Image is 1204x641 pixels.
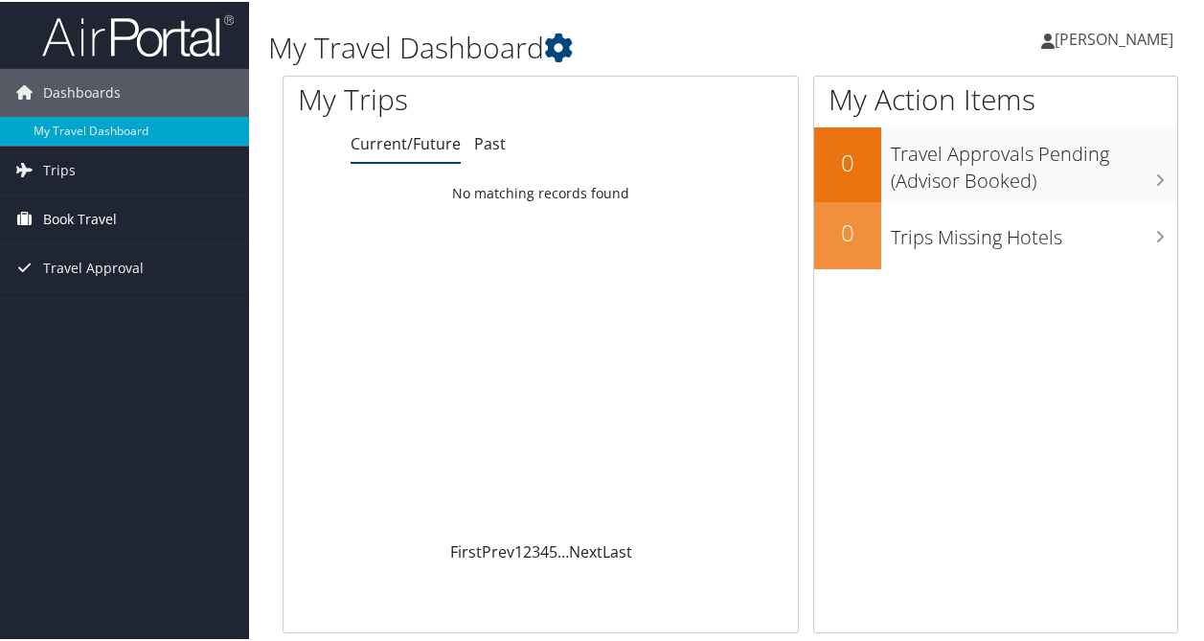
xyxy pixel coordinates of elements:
[351,131,461,152] a: Current/Future
[1041,9,1193,66] a: [PERSON_NAME]
[523,539,532,561] a: 2
[569,539,602,561] a: Next
[514,539,523,561] a: 1
[450,539,482,561] a: First
[42,11,234,57] img: airportal-logo.png
[814,215,881,247] h2: 0
[557,539,569,561] span: …
[891,213,1177,249] h3: Trips Missing Hotels
[814,78,1177,118] h1: My Action Items
[532,539,540,561] a: 3
[298,78,569,118] h1: My Trips
[602,539,632,561] a: Last
[43,145,76,193] span: Trips
[284,174,798,209] td: No matching records found
[43,242,144,290] span: Travel Approval
[814,126,1177,199] a: 0Travel Approvals Pending (Advisor Booked)
[891,129,1177,193] h3: Travel Approvals Pending (Advisor Booked)
[43,194,117,241] span: Book Travel
[482,539,514,561] a: Prev
[540,539,549,561] a: 4
[1055,27,1173,48] span: [PERSON_NAME]
[474,131,506,152] a: Past
[814,145,881,177] h2: 0
[268,26,884,66] h1: My Travel Dashboard
[814,200,1177,267] a: 0Trips Missing Hotels
[43,67,121,115] span: Dashboards
[549,539,557,561] a: 5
